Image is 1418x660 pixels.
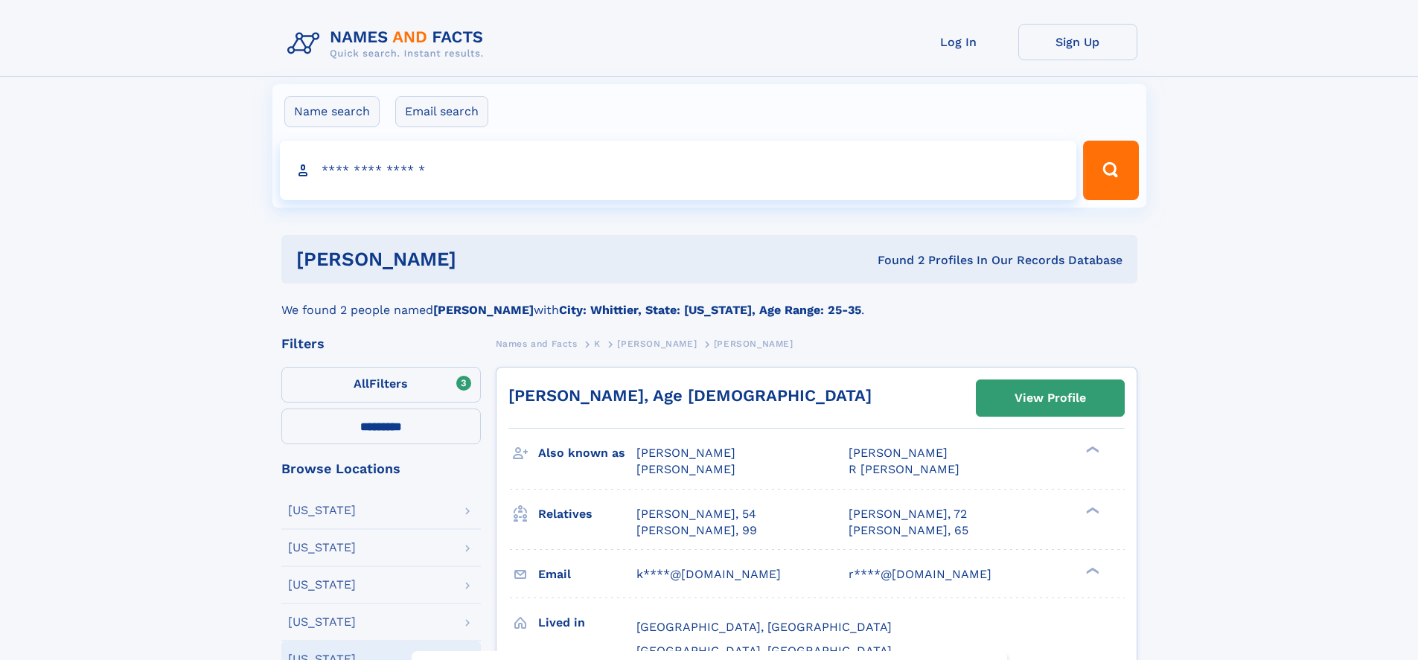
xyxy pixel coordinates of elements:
div: Browse Locations [281,462,481,475]
span: [GEOGRAPHIC_DATA], [GEOGRAPHIC_DATA] [636,644,892,658]
a: [PERSON_NAME], 54 [636,506,756,522]
a: [PERSON_NAME], 72 [849,506,967,522]
div: [US_STATE] [288,504,356,516]
div: [US_STATE] [288,579,356,591]
a: K [594,334,601,353]
h3: Email [538,562,636,587]
label: Filters [281,367,481,403]
span: [PERSON_NAME] [617,339,697,349]
a: Log In [899,24,1018,60]
img: Logo Names and Facts [281,24,496,64]
a: View Profile [977,380,1124,416]
span: K [594,339,601,349]
div: ❯ [1082,505,1100,515]
div: ❯ [1082,445,1100,455]
h3: Lived in [538,610,636,635]
span: [PERSON_NAME] [636,462,735,476]
span: All [354,377,369,391]
div: [US_STATE] [288,542,356,554]
span: [PERSON_NAME] [849,446,948,460]
a: [PERSON_NAME] [617,334,697,353]
span: [PERSON_NAME] [714,339,793,349]
div: Found 2 Profiles In Our Records Database [667,252,1122,269]
a: [PERSON_NAME], 99 [636,522,757,539]
label: Name search [284,96,380,127]
span: [PERSON_NAME] [636,446,735,460]
button: Search Button [1083,141,1138,200]
div: ❯ [1082,566,1100,575]
h3: Also known as [538,440,636,466]
b: City: Whittier, State: [US_STATE], Age Range: 25-35 [559,303,861,317]
div: View Profile [1015,381,1086,415]
a: [PERSON_NAME], Age [DEMOGRAPHIC_DATA] [508,386,872,405]
label: Email search [395,96,488,127]
div: We found 2 people named with . [281,283,1137,319]
div: [US_STATE] [288,616,356,628]
a: Names and Facts [496,334,578,353]
a: [PERSON_NAME], 65 [849,522,968,539]
h1: [PERSON_NAME] [296,250,667,269]
input: search input [280,141,1077,200]
span: [GEOGRAPHIC_DATA], [GEOGRAPHIC_DATA] [636,620,892,634]
b: [PERSON_NAME] [433,303,534,317]
h3: Relatives [538,502,636,527]
a: Sign Up [1018,24,1137,60]
span: R [PERSON_NAME] [849,462,959,476]
div: Filters [281,337,481,350]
